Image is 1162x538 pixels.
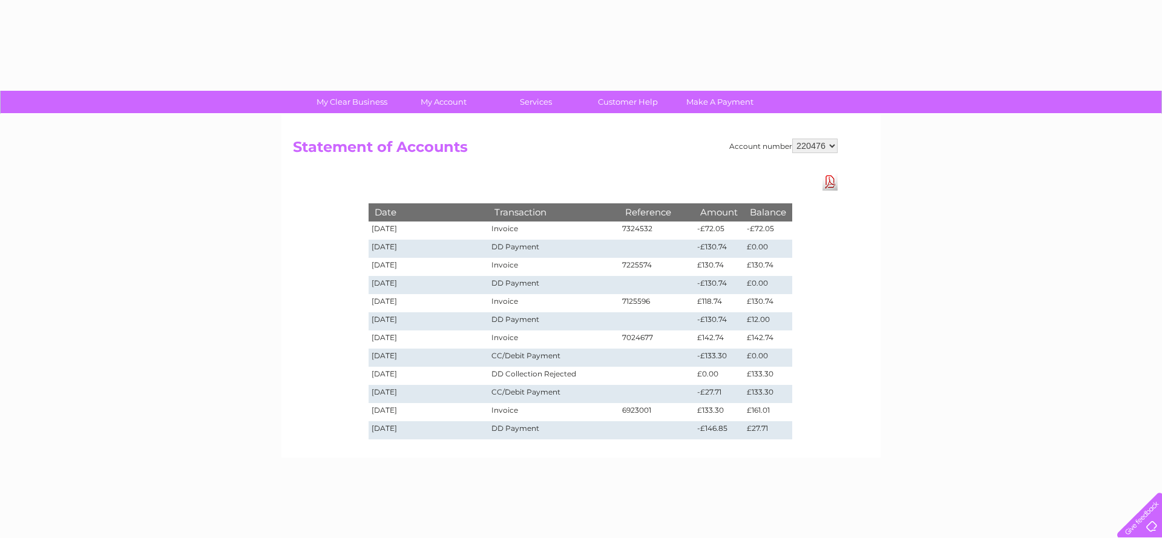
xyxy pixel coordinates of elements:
[369,385,488,403] td: [DATE]
[394,91,494,113] a: My Account
[488,221,619,240] td: Invoice
[369,294,488,312] td: [DATE]
[694,203,744,221] th: Amount
[744,312,792,330] td: £12.00
[369,403,488,421] td: [DATE]
[369,421,488,439] td: [DATE]
[369,276,488,294] td: [DATE]
[488,203,619,221] th: Transaction
[694,258,744,276] td: £130.74
[619,294,694,312] td: 7125596
[369,349,488,367] td: [DATE]
[488,421,619,439] td: DD Payment
[744,349,792,367] td: £0.00
[694,221,744,240] td: -£72.05
[694,276,744,294] td: -£130.74
[744,221,792,240] td: -£72.05
[744,294,792,312] td: £130.74
[744,240,792,258] td: £0.00
[488,258,619,276] td: Invoice
[578,91,678,113] a: Customer Help
[369,258,488,276] td: [DATE]
[694,294,744,312] td: £118.74
[744,276,792,294] td: £0.00
[302,91,402,113] a: My Clear Business
[744,203,792,221] th: Balance
[619,258,694,276] td: 7225574
[744,421,792,439] td: £27.71
[619,330,694,349] td: 7024677
[369,221,488,240] td: [DATE]
[488,403,619,421] td: Invoice
[694,385,744,403] td: -£27.71
[488,385,619,403] td: CC/Debit Payment
[488,349,619,367] td: CC/Debit Payment
[729,139,838,153] div: Account number
[488,312,619,330] td: DD Payment
[694,330,744,349] td: £142.74
[744,385,792,403] td: £133.30
[619,203,694,221] th: Reference
[694,421,744,439] td: -£146.85
[744,403,792,421] td: £161.01
[694,312,744,330] td: -£130.74
[488,367,619,385] td: DD Collection Rejected
[293,139,838,162] h2: Statement of Accounts
[369,367,488,385] td: [DATE]
[694,403,744,421] td: £133.30
[744,367,792,385] td: £133.30
[694,349,744,367] td: -£133.30
[488,294,619,312] td: Invoice
[486,91,586,113] a: Services
[694,367,744,385] td: £0.00
[369,312,488,330] td: [DATE]
[369,203,488,221] th: Date
[619,221,694,240] td: 7324532
[744,258,792,276] td: £130.74
[369,330,488,349] td: [DATE]
[822,173,838,191] a: Download Pdf
[619,403,694,421] td: 6923001
[488,330,619,349] td: Invoice
[488,276,619,294] td: DD Payment
[369,240,488,258] td: [DATE]
[488,240,619,258] td: DD Payment
[670,91,770,113] a: Make A Payment
[694,240,744,258] td: -£130.74
[744,330,792,349] td: £142.74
